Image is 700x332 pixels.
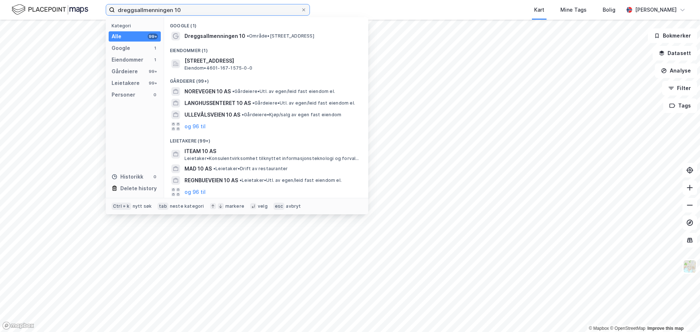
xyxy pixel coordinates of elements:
span: Gårdeiere • Kjøp/salg av egen fast eiendom [242,112,341,118]
div: Kontrollprogram for chat [664,297,700,332]
div: Gårdeiere (99+) [164,73,368,86]
span: MAD 10 AS [184,164,212,173]
div: nytt søk [133,203,152,209]
span: • [247,33,249,39]
button: Datasett [653,46,697,60]
div: velg [258,203,268,209]
div: esc [273,203,285,210]
span: ULLEVÅLSVEIEN 10 AS [184,110,240,119]
button: Analyse [655,63,697,78]
span: • [240,177,242,183]
button: Filter [662,81,697,95]
div: Gårdeiere [112,67,138,76]
span: Eiendom • 4601-167-1575-0-0 [184,65,252,71]
div: 0 [152,174,158,180]
div: Ctrl + k [112,203,131,210]
span: REGNBUEVEIEN 10 AS [184,176,238,185]
span: ITEAM 10 AS [184,147,359,156]
a: Improve this map [647,326,684,331]
div: [PERSON_NAME] [635,5,677,14]
div: 0 [152,92,158,98]
div: Personer [112,90,135,99]
div: Leietakere [112,79,140,87]
span: Leietaker • Drift av restauranter [213,166,288,172]
div: Kategori [112,23,161,28]
button: og 96 til [184,188,206,196]
span: • [252,100,254,106]
input: Søk på adresse, matrikkel, gårdeiere, leietakere eller personer [115,4,301,15]
div: Bolig [603,5,615,14]
div: Historikk [112,172,143,181]
iframe: Chat Widget [664,297,700,332]
a: OpenStreetMap [610,326,645,331]
span: [STREET_ADDRESS] [184,56,359,65]
div: neste kategori [170,203,204,209]
img: Z [683,259,697,273]
div: Google [112,44,130,52]
div: 99+ [148,80,158,86]
div: Google (1) [164,17,368,30]
span: Gårdeiere • Utl. av egen/leid fast eiendom el. [252,100,355,106]
span: • [232,89,234,94]
div: Eiendommer (1) [164,42,368,55]
div: tab [157,203,168,210]
img: logo.f888ab2527a4732fd821a326f86c7f29.svg [12,3,88,16]
div: Mine Tags [560,5,587,14]
div: 1 [152,57,158,63]
span: Gårdeiere • Utl. av egen/leid fast eiendom el. [232,89,335,94]
span: LANGHUSSENTERET 10 AS [184,99,251,108]
div: Kart [534,5,544,14]
div: avbryt [286,203,301,209]
span: NOREVEGEN 10 AS [184,87,231,96]
span: Dreggsallmenningen 10 [184,32,245,40]
div: Delete history [120,184,157,193]
span: • [213,166,215,171]
div: Eiendommer [112,55,143,64]
div: 1 [152,45,158,51]
a: Mapbox homepage [2,321,34,330]
span: Område • [STREET_ADDRESS] [247,33,314,39]
div: Alle [112,32,121,41]
span: Leietaker • Konsulentvirksomhet tilknyttet informasjonsteknologi og forvaltning og drift av IT-sy... [184,156,361,161]
span: Leietaker • Utl. av egen/leid fast eiendom el. [240,177,342,183]
div: 99+ [148,69,158,74]
div: markere [225,203,244,209]
button: Tags [663,98,697,113]
div: 99+ [148,34,158,39]
a: Mapbox [589,326,609,331]
span: • [242,112,244,117]
button: Bokmerker [648,28,697,43]
div: Leietakere (99+) [164,132,368,145]
button: og 96 til [184,122,206,131]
